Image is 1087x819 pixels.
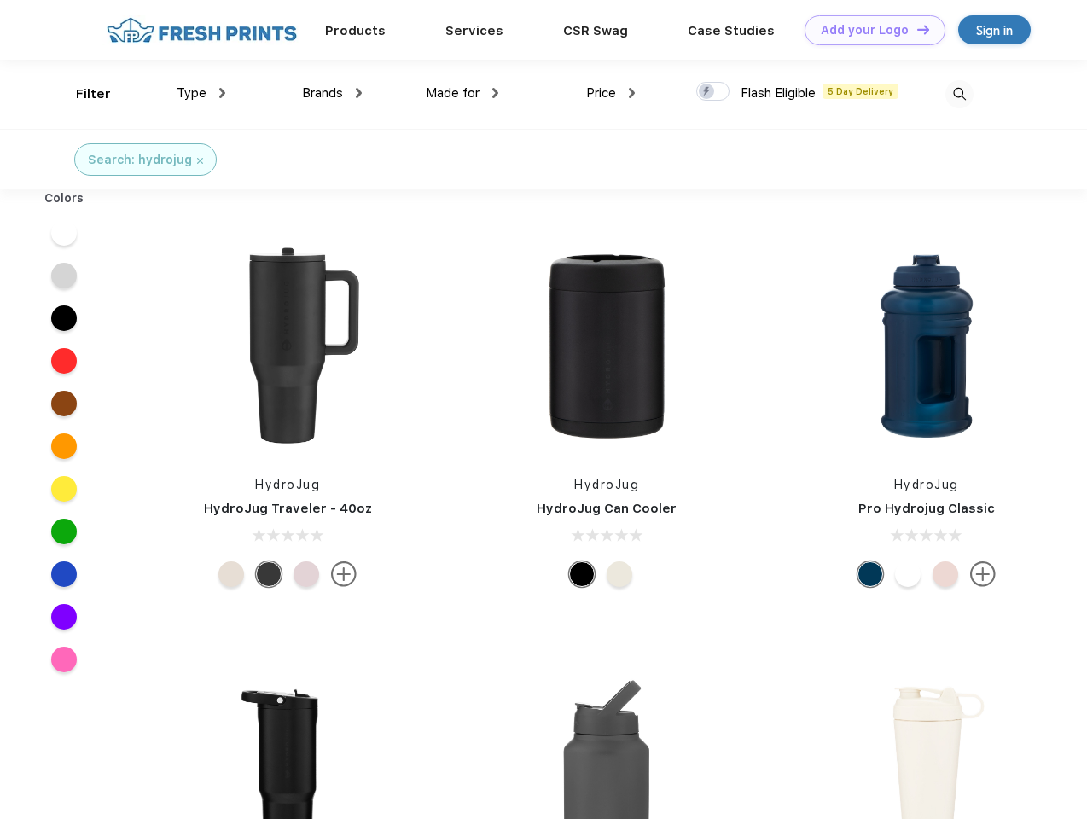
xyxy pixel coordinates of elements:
[858,501,995,516] a: Pro Hydrojug Classic
[331,561,357,587] img: more.svg
[821,23,909,38] div: Add your Logo
[174,232,401,459] img: func=resize&h=266
[32,189,97,207] div: Colors
[204,501,372,516] a: HydroJug Traveler - 40oz
[256,561,282,587] div: Black
[629,88,635,98] img: dropdown.png
[302,85,343,101] span: Brands
[255,478,320,491] a: HydroJug
[895,561,921,587] div: White
[607,561,632,587] div: Cream
[933,561,958,587] div: Pink Sand
[958,15,1031,44] a: Sign in
[970,561,996,587] img: more.svg
[88,151,192,169] div: Search: hydrojug
[894,478,959,491] a: HydroJug
[917,25,929,34] img: DT
[569,561,595,587] div: Black
[76,84,111,104] div: Filter
[197,158,203,164] img: filter_cancel.svg
[813,232,1040,459] img: func=resize&h=266
[741,85,816,101] span: Flash Eligible
[294,561,319,587] div: Pink Sand
[102,15,302,45] img: fo%20logo%202.webp
[823,84,898,99] span: 5 Day Delivery
[219,88,225,98] img: dropdown.png
[325,23,386,38] a: Products
[218,561,244,587] div: Cream
[426,85,480,101] span: Made for
[493,232,720,459] img: func=resize&h=266
[857,561,883,587] div: Navy
[586,85,616,101] span: Price
[574,478,639,491] a: HydroJug
[177,85,206,101] span: Type
[976,20,1013,40] div: Sign in
[356,88,362,98] img: dropdown.png
[537,501,677,516] a: HydroJug Can Cooler
[945,80,974,108] img: desktop_search.svg
[492,88,498,98] img: dropdown.png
